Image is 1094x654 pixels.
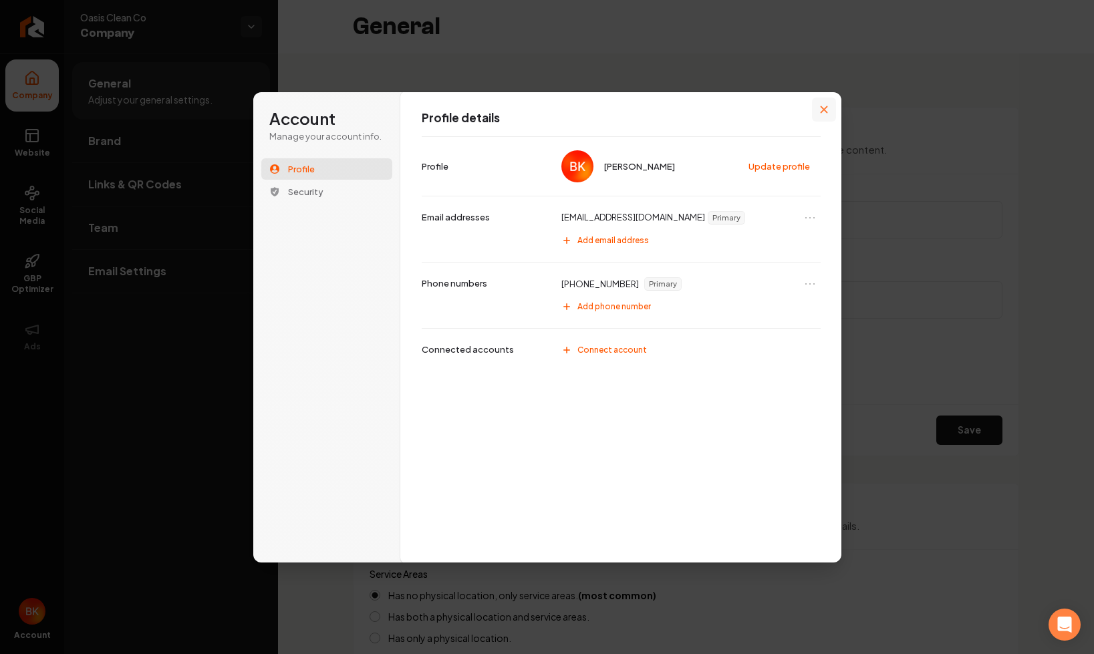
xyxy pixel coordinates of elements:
span: Connect account [577,345,647,355]
button: Open menu [802,276,818,292]
span: [PERSON_NAME] [604,160,675,172]
p: Phone numbers [422,277,487,289]
p: Manage your account info. [269,130,384,142]
img: Billy Kepler [561,150,593,182]
button: Profile [261,158,392,180]
span: Profile [288,163,315,175]
span: Primary [645,278,681,290]
button: Add phone number [555,296,820,317]
button: Add email address [555,230,820,251]
h1: Profile details [422,110,821,126]
button: Security [261,181,392,202]
button: Connect account [555,339,820,361]
span: Security [288,186,323,198]
button: Open menu [802,210,818,226]
span: Add email address [577,235,649,246]
button: Close modal [812,98,836,122]
span: Add phone number [577,301,651,312]
span: Primary [708,212,744,224]
p: [EMAIL_ADDRESS][DOMAIN_NAME] [561,211,705,224]
h1: Account [269,108,384,130]
div: Open Intercom Messenger [1049,609,1081,641]
p: Connected accounts [422,343,514,355]
p: Profile [422,160,448,172]
p: Email addresses [422,211,490,223]
p: [PHONE_NUMBER] [561,278,639,290]
button: Update profile [742,156,818,176]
